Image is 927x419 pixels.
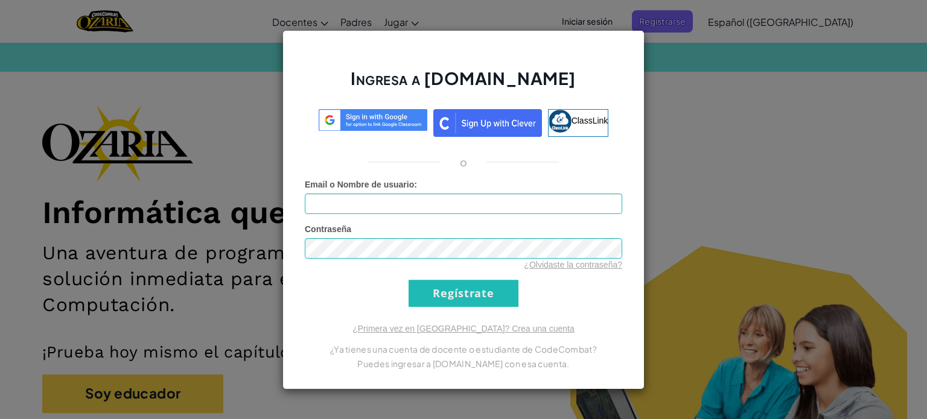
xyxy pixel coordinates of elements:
[352,324,575,333] a: ¿Primera vez en [GEOGRAPHIC_DATA]? Crea una cuenta
[305,342,622,356] p: ¿Ya tienes una cuenta de docente o estudiante de CodeCombat?
[409,280,518,307] input: Regístrate
[319,109,427,131] img: log-in-google-sso.svg
[305,178,417,191] label: :
[433,109,542,137] img: clever_sso_button@2x.png
[305,180,414,189] span: Email o Nombre de usuario
[524,260,622,269] a: ¿Olvidaste la contraseña?
[460,155,467,169] p: o
[305,67,622,102] h2: Ingresa a [DOMAIN_NAME]
[305,224,351,234] span: Contraseña
[572,115,608,125] span: ClassLink
[549,110,572,133] img: classlink-logo-small.png
[305,356,622,371] p: Puedes ingresar a [DOMAIN_NAME] con esa cuenta.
